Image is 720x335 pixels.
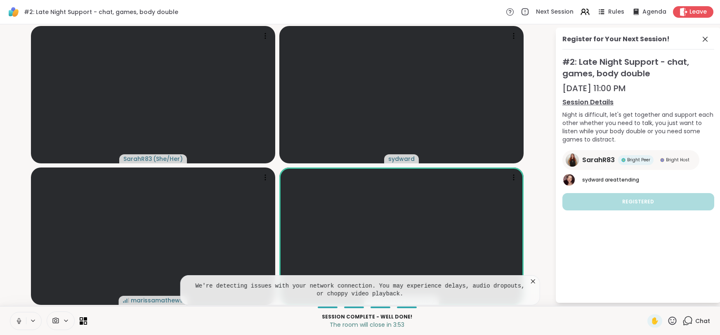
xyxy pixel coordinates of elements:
[562,56,714,79] span: #2: Late Night Support - chat, games, body double
[562,193,714,210] button: Registered
[536,8,574,16] span: Next Session
[92,321,642,329] p: The room will close in 3:53
[582,155,615,165] span: SarahR83
[582,176,714,184] p: are attending
[623,198,654,205] span: Registered
[695,317,710,325] span: Chat
[627,157,650,163] span: Bright Peer
[24,8,178,16] span: #2: Late Night Support - chat, games, body double
[666,157,689,163] span: Bright Host
[566,153,579,167] img: SarahR83
[131,296,184,304] span: marissamathews
[562,83,714,94] div: [DATE] 11:00 PM
[562,150,699,170] a: SarahR83SarahR83Bright PeerBright PeerBright HostBright Host
[562,34,670,44] div: Register for Your Next Session!
[562,111,714,144] div: Night is difficult, let's get together and support each other whether you need to talk, you just ...
[123,155,152,163] span: SarahR83
[7,5,21,19] img: ShareWell Logomark
[651,316,659,326] span: ✋
[388,155,415,163] span: sydward
[92,313,642,321] p: Session Complete - well done!
[689,8,707,16] span: Leave
[563,174,575,186] img: sydward
[660,158,664,162] img: Bright Host
[608,8,624,16] span: Rules
[642,8,666,16] span: Agenda
[582,176,604,183] span: sydward
[562,97,714,107] a: Session Details
[190,282,530,298] pre: We're detecting issues with your network connection. You may experience delays, audio dropouts, o...
[153,155,183,163] span: ( She/Her )
[621,158,626,162] img: Bright Peer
